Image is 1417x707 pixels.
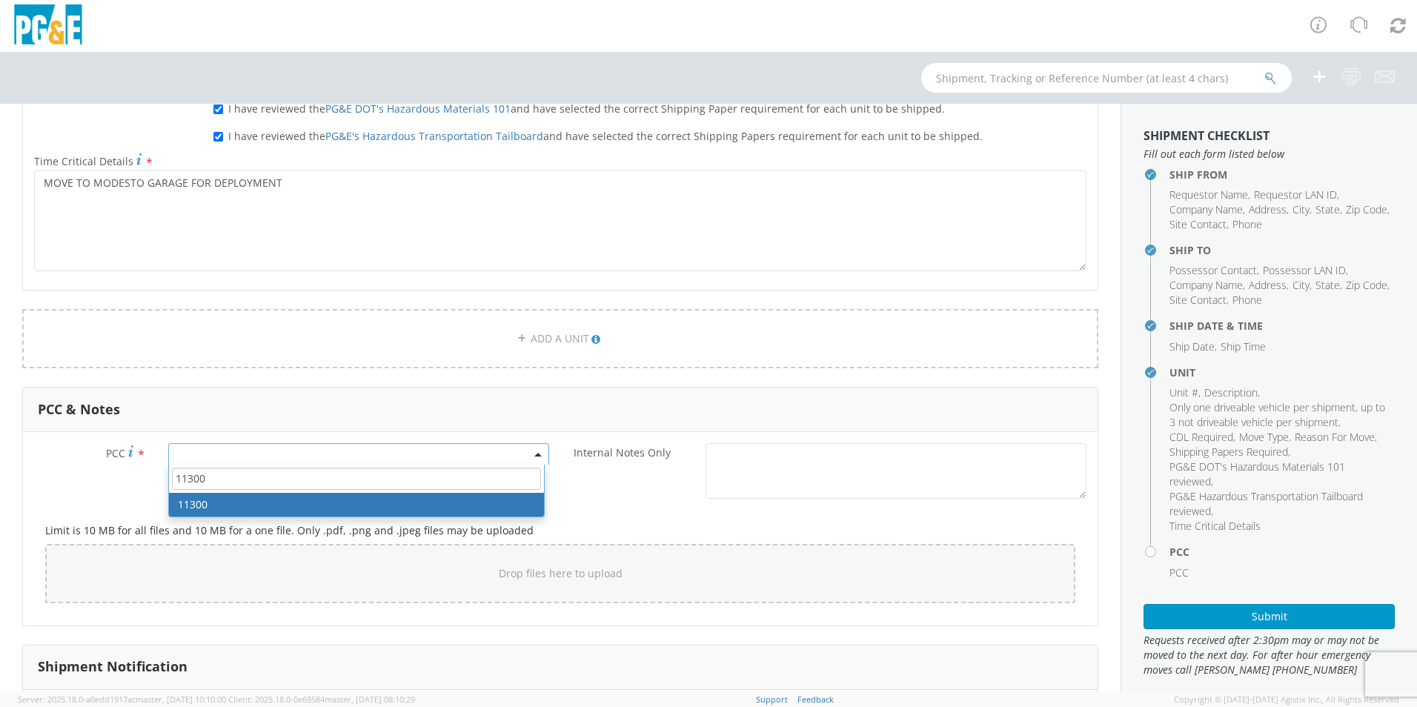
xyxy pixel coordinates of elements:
li: , [1169,430,1235,445]
span: PG&E Hazardous Transportation Tailboard reviewed [1169,489,1363,518]
h4: Ship Date & Time [1169,320,1395,331]
input: Shipment, Tracking or Reference Number (at least 4 chars) [921,63,1292,93]
span: Reason For Move [1295,430,1375,444]
h3: Shipment Notification [38,660,188,674]
span: Possessor Contact [1169,263,1257,277]
span: Zip Code [1346,202,1387,216]
span: PCC [1169,565,1189,580]
span: master, [DATE] 10:10:00 [136,694,226,705]
span: Internal Notes Only [574,445,671,459]
li: , [1204,385,1260,400]
li: , [1292,202,1312,217]
span: Server: 2025.18.0-a0edd1917ac [18,694,226,705]
li: , [1346,278,1390,293]
span: Requests received after 2:30pm may or may not be moved to the next day. For after hour emergency ... [1144,633,1395,677]
input: I have reviewed thePG&E's Hazardous Transportation Tailboardand have selected the correct Shippin... [213,132,223,142]
li: , [1169,187,1250,202]
span: Only one driveable vehicle per shipment, up to 3 not driveable vehicle per shipment [1169,400,1385,429]
img: pge-logo-06675f144f4cfa6a6814.png [11,4,85,48]
li: , [1295,430,1377,445]
li: , [1249,202,1289,217]
span: Description [1204,385,1258,399]
li: , [1263,263,1348,278]
span: Address [1249,278,1287,292]
span: Fill out each form listed below [1144,147,1395,162]
a: Support [756,694,788,705]
li: , [1169,459,1391,489]
span: City [1292,278,1310,292]
a: Feedback [797,694,834,705]
span: Client: 2025.18.0-0e69584 [228,694,415,705]
strong: Shipment Checklist [1144,127,1270,144]
span: Time Critical Details [34,154,133,168]
input: I have reviewed thePG&E DOT's Hazardous Materials 101and have selected the correct Shipping Paper... [213,104,223,114]
span: Move Type [1239,430,1289,444]
span: City [1292,202,1310,216]
span: PG&E DOT's Hazardous Materials 101 reviewed [1169,459,1345,488]
h4: Ship To [1169,245,1395,256]
span: I have reviewed the and have selected the correct Shipping Papers requirement for each unit to be... [228,129,983,143]
li: , [1169,263,1259,278]
a: PG&E's Hazardous Transportation Tailboard [325,129,543,143]
span: Copyright © [DATE]-[DATE] Agistix Inc., All Rights Reserved [1174,694,1399,706]
span: Ship Date [1169,339,1215,353]
span: master, [DATE] 08:10:29 [325,694,415,705]
a: ADD A UNIT [22,309,1098,368]
li: , [1169,217,1229,232]
li: , [1169,339,1217,354]
a: PG&E DOT's Hazardous Materials 101 [325,102,511,116]
h4: PCC [1169,546,1395,557]
span: Requestor Name [1169,187,1248,202]
span: CDL Required [1169,430,1233,444]
h4: Ship From [1169,169,1395,180]
span: Unit # [1169,385,1198,399]
li: , [1315,278,1342,293]
span: Phone [1232,217,1262,231]
span: PCC [106,446,125,460]
li: , [1239,430,1291,445]
h5: Limit is 10 MB for all files and 10 MB for a one file. Only .pdf, .png and .jpeg files may be upl... [45,525,1075,536]
span: State [1315,278,1340,292]
span: Ship Time [1221,339,1266,353]
span: Requestor LAN ID [1254,187,1337,202]
span: Time Critical Details [1169,519,1261,533]
span: Drop files here to upload [499,566,623,580]
li: 11300 [169,493,544,517]
span: Zip Code [1346,278,1387,292]
li: , [1249,278,1289,293]
span: Phone [1232,293,1262,307]
span: Shipping Papers Required [1169,445,1288,459]
li: , [1169,293,1229,308]
span: Site Contact [1169,217,1227,231]
li: , [1169,385,1201,400]
li: , [1169,278,1245,293]
span: Address [1249,202,1287,216]
li: , [1254,187,1339,202]
span: Site Contact [1169,293,1227,307]
span: Company Name [1169,278,1243,292]
span: State [1315,202,1340,216]
li: , [1169,489,1391,519]
button: Submit [1144,604,1395,629]
li: , [1292,278,1312,293]
span: Possessor LAN ID [1263,263,1346,277]
span: I have reviewed the and have selected the correct Shipping Paper requirement for each unit to be ... [228,102,945,116]
li: , [1169,400,1391,430]
li: , [1169,202,1245,217]
h4: Unit [1169,367,1395,378]
h3: PCC & Notes [38,402,120,417]
li: , [1315,202,1342,217]
span: Company Name [1169,202,1243,216]
li: , [1169,445,1290,459]
li: , [1346,202,1390,217]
